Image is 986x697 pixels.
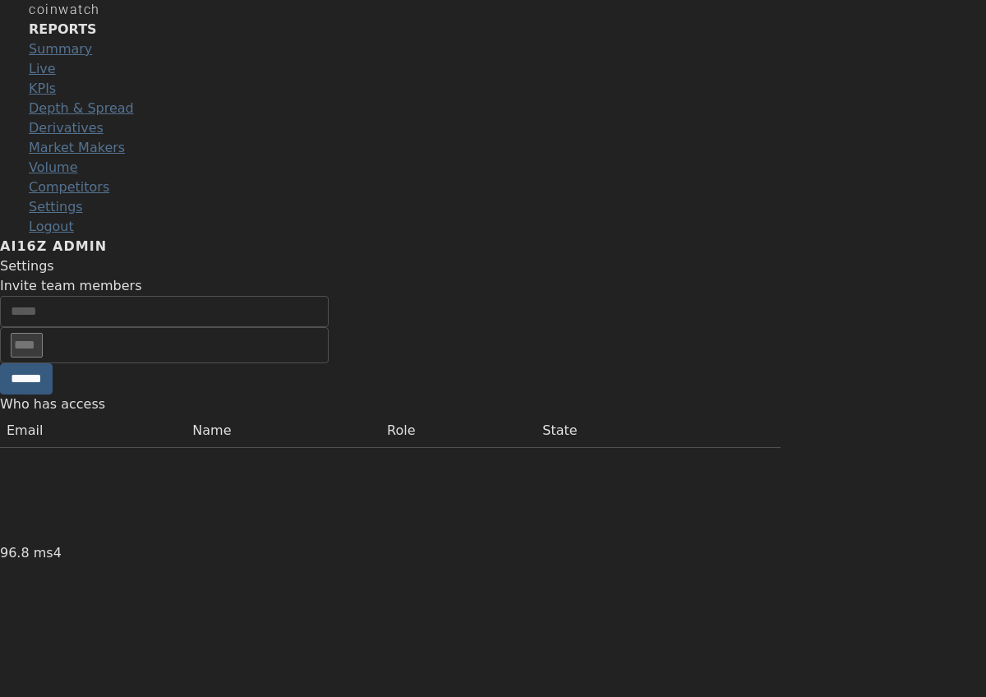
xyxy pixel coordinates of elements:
[29,158,957,178] a: Volume
[29,118,957,138] a: Derivatives
[53,545,62,561] span: 4
[29,79,957,99] a: KPIs
[29,59,957,79] a: Live
[29,138,957,158] a: Market Makers
[536,414,716,448] td: State
[29,219,74,234] a: Logout
[29,20,957,39] div: REPORTS
[186,414,380,448] td: Name
[29,39,957,59] a: Summary
[29,99,957,118] a: Depth & Spread
[380,414,536,448] td: Role
[34,545,53,561] span: ms
[29,178,957,197] a: Competitors
[29,197,83,217] a: Settings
